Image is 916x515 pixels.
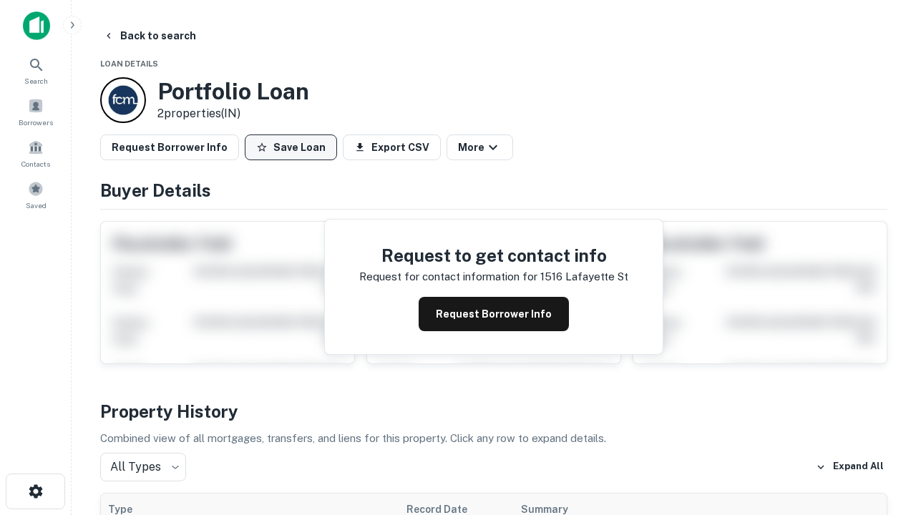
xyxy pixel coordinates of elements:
p: 1516 lafayette st [540,268,628,285]
button: Expand All [812,456,887,478]
div: All Types [100,453,186,481]
h4: Property History [100,398,887,424]
span: Loan Details [100,59,158,68]
a: Borrowers [4,92,67,131]
button: Request Borrower Info [419,297,569,331]
a: Contacts [4,134,67,172]
button: Save Loan [245,134,337,160]
p: Request for contact information for [359,268,537,285]
a: Search [4,51,67,89]
iframe: Chat Widget [844,401,916,469]
p: Combined view of all mortgages, transfers, and liens for this property. Click any row to expand d... [100,430,887,447]
h4: Buyer Details [100,177,887,203]
span: Saved [26,200,47,211]
p: 2 properties (IN) [157,105,309,122]
button: More [447,134,513,160]
button: Request Borrower Info [100,134,239,160]
span: Search [24,75,48,87]
span: Borrowers [19,117,53,128]
button: Back to search [97,23,202,49]
h3: Portfolio Loan [157,78,309,105]
span: Contacts [21,158,50,170]
img: capitalize-icon.png [23,11,50,40]
a: Saved [4,175,67,214]
button: Export CSV [343,134,441,160]
h4: Request to get contact info [359,242,628,268]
